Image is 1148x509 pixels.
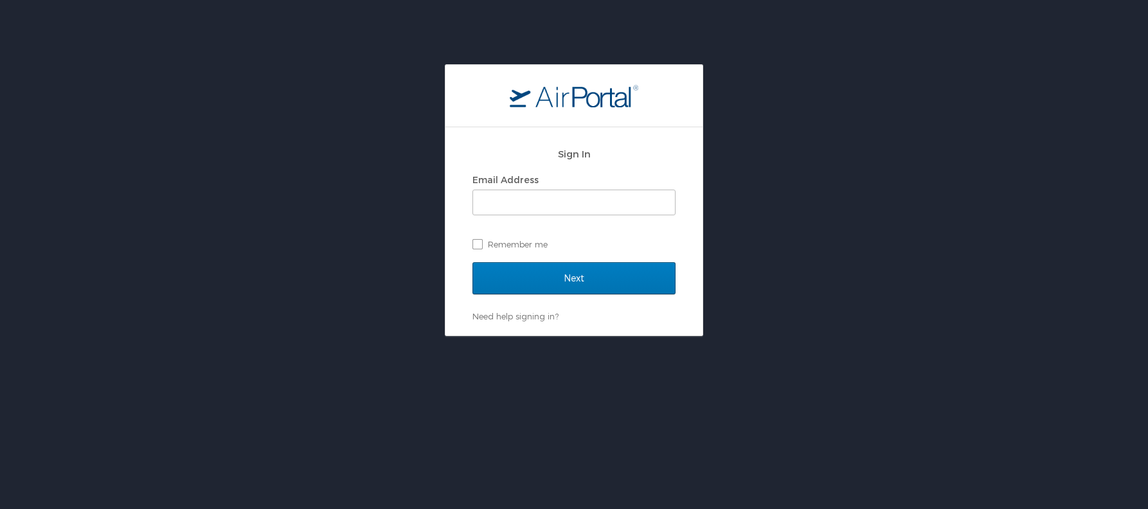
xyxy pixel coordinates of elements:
[472,311,559,321] a: Need help signing in?
[472,147,676,161] h2: Sign In
[510,84,638,107] img: logo
[472,262,676,294] input: Next
[472,235,676,254] label: Remember me
[472,174,539,185] label: Email Address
